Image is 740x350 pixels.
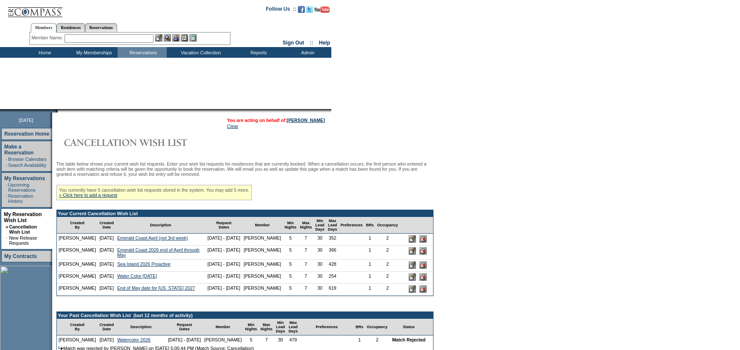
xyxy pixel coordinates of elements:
td: 5 [283,284,298,296]
td: 7 [298,272,314,284]
td: 7 [259,335,274,344]
td: Follow Us :: [266,5,296,15]
a: Subscribe to our YouTube Channel [314,9,330,14]
td: 1 [354,335,365,344]
td: 619 [326,284,339,296]
input: Delete this Request [419,235,427,243]
a: Sea Island 2026 Proactive [117,261,170,267]
td: [PERSON_NAME] [57,272,98,284]
td: [PERSON_NAME] [203,335,244,344]
td: 5 [283,260,298,272]
td: Description [115,319,166,335]
a: » Click here to add a request [59,193,117,198]
td: 2 [375,246,400,260]
td: 2 [375,284,400,296]
td: Created Date [98,217,116,234]
td: Your Current Cancellation Wish List [57,210,433,217]
nobr: [DATE] - [DATE] [207,285,240,291]
td: Min Nights [243,319,259,335]
a: Become our fan on Facebook [298,9,305,14]
td: 5 [283,272,298,284]
td: Member [242,217,283,234]
input: Edit this Request [409,247,416,255]
td: Description [115,217,206,234]
td: Status [389,319,429,335]
td: [DATE] [98,234,116,246]
a: Reservation History [8,193,33,204]
div: You currently have 5 cancellation wish list requests stored in the system. You may add 5 more. [56,185,252,200]
td: · [6,157,7,162]
td: 30 [314,260,327,272]
td: [PERSON_NAME] [242,260,283,272]
td: My Memberships [68,47,118,58]
a: Browse Calendars [8,157,47,162]
td: Reports [233,47,282,58]
a: My Contracts [4,253,37,259]
td: [PERSON_NAME] [57,284,98,296]
img: Cancellation Wish List [56,134,227,151]
td: BRs [364,217,375,234]
td: 5 [283,234,298,246]
div: Member Name: [32,34,65,42]
td: 1 [364,246,375,260]
td: 352 [326,234,339,246]
img: Become our fan on Facebook [298,6,305,13]
input: Delete this Request [419,261,427,269]
td: Occupancy [375,217,400,234]
td: Max Nights [298,217,314,234]
span: You are acting on behalf of: [227,118,325,123]
a: Sign Out [283,40,304,46]
td: 366 [326,246,339,260]
td: 5 [243,335,259,344]
td: 479 [287,335,300,344]
td: [PERSON_NAME] [57,335,98,344]
nobr: [DATE] - [DATE] [207,273,240,279]
img: Subscribe to our YouTube Channel [314,6,330,13]
td: 5 [283,246,298,260]
td: 254 [326,272,339,284]
span: :: [310,40,313,46]
td: 30 [314,234,327,246]
td: Min Lead Days [274,319,287,335]
input: Delete this Request [419,273,427,281]
td: 1 [364,284,375,296]
td: Admin [282,47,331,58]
td: Your Past Cancellation Wish List (last 12 months of activity) [57,312,433,319]
td: Created Date [98,319,116,335]
td: Preferences [339,217,365,234]
td: [PERSON_NAME] [242,272,283,284]
a: Reservations [85,23,117,32]
td: Max Lead Days [326,217,339,234]
a: Make a Reservation [4,144,34,156]
a: Help [319,40,330,46]
td: Request Dates [206,217,242,234]
td: [DATE] [98,260,116,272]
td: [DATE] [98,284,116,296]
a: [PERSON_NAME] [287,118,325,123]
td: [PERSON_NAME] [242,234,283,246]
img: promoShadowLeftCorner.gif [55,109,58,113]
a: My Reservation Wish List [4,211,42,223]
img: b_calculator.gif [189,34,197,42]
td: [PERSON_NAME] [57,260,98,272]
td: Member [203,319,244,335]
input: Edit this Request [409,273,416,281]
td: 2 [365,335,389,344]
td: Preferences [299,319,354,335]
td: 7 [298,284,314,296]
td: 7 [298,246,314,260]
img: Impersonate [172,34,180,42]
a: Cancellation Wish List [9,224,37,234]
nobr: [DATE] - [DATE] [207,247,240,252]
a: Residences [56,23,85,32]
input: Delete this Request [419,285,427,293]
td: Max Lead Days [287,319,300,335]
a: Emerald Coast 2026 end of April through May [117,247,200,258]
td: · [6,182,7,193]
a: End of May date for [US_STATE] 2027 [117,285,195,291]
td: Min Lead Days [314,217,327,234]
img: Follow us on Twitter [306,6,313,13]
td: 7 [298,234,314,246]
td: [PERSON_NAME] [57,234,98,246]
img: blank.gif [58,109,59,113]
